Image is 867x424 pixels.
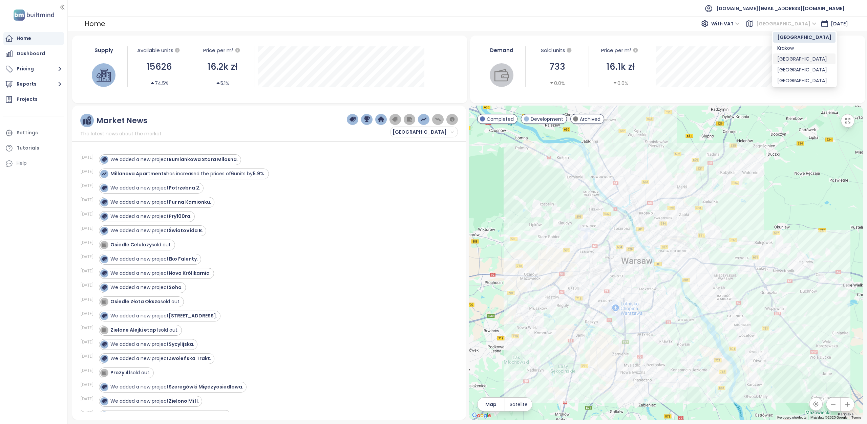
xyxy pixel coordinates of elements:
[487,115,514,123] span: Completed
[80,396,97,402] div: [DATE]
[102,200,106,204] img: icon
[580,115,600,123] span: Archived
[716,0,845,17] span: [DOMAIN_NAME][EMAIL_ADDRESS][DOMAIN_NAME]
[549,80,565,87] div: 0.0%
[110,270,211,277] div: We added a new project .
[851,416,861,419] a: Terms (opens in new tab)
[80,268,97,274] div: [DATE]
[80,382,97,388] div: [DATE]
[810,416,847,419] span: Map data ©2025 Google
[613,80,628,87] div: 0.0%
[102,157,106,162] img: icon
[773,53,836,64] div: Gdańsk
[777,44,831,52] div: Krakow
[102,285,106,290] img: icon
[592,60,649,74] div: 16.1k zł
[80,296,97,303] div: [DATE]
[102,299,106,304] img: icon
[102,356,106,361] img: icon
[169,355,210,362] strong: Zwoleńska Trakt
[392,116,398,122] img: price-tag-grey.png
[110,184,200,192] div: We added a new project .
[773,75,836,86] div: Łódź
[613,81,617,85] span: caret-down
[150,81,155,85] span: caret-up
[169,184,199,191] strong: Potrzebna 2
[102,271,106,275] img: icon
[17,34,31,43] div: Home
[253,170,265,177] strong: 5.9%
[169,341,193,348] strong: Sycylijska
[592,46,649,54] div: Price per m²
[80,353,97,359] div: [DATE]
[773,32,836,43] div: Warszawa
[3,62,64,76] button: Pricing
[17,49,45,58] div: Dashboard
[505,398,532,411] button: Satelite
[777,66,831,73] div: [GEOGRAPHIC_DATA]
[150,80,169,87] div: 74.5%
[102,256,106,261] img: icon
[85,18,105,30] div: Home
[110,199,211,206] div: We added a new project .
[169,227,202,234] strong: ŚwiatoVida B
[110,327,178,334] div: sold out.
[169,270,210,276] strong: Nova Królikarnia
[169,312,216,319] strong: [STREET_ADDRESS]
[3,157,64,170] div: Help
[216,80,229,87] div: 5.1%
[102,171,106,176] img: icon
[102,313,106,318] img: icon
[17,95,38,104] div: Projects
[110,241,172,248] div: sold out.
[80,282,97,288] div: [DATE]
[485,401,496,408] span: Map
[449,116,455,122] img: information-circle.png
[494,68,509,82] img: wallet
[3,32,64,45] a: Home
[777,77,831,84] div: [GEOGRAPHIC_DATA]
[549,81,554,85] span: caret-down
[102,384,106,389] img: icon
[529,60,585,74] div: 733
[80,254,97,260] div: [DATE]
[482,46,522,54] div: Demand
[102,242,106,247] img: icon
[169,398,198,404] strong: Zielono Mi II
[231,170,234,177] strong: 6
[102,342,106,347] img: icon
[110,284,183,291] div: We added a new project .
[529,46,585,54] div: Sold units
[110,241,152,248] strong: Osiedle Celulozy
[478,398,505,411] button: Map
[3,126,64,140] a: Settings
[131,46,187,54] div: Available units
[756,19,817,29] span: Warszawa
[421,116,427,122] img: price-increases.png
[777,55,831,63] div: [GEOGRAPHIC_DATA]
[3,93,64,106] a: Projects
[110,170,166,177] strong: Millanova Apartments
[110,369,130,376] strong: Prozy 41
[110,255,198,263] div: We added a new project .
[80,339,97,345] div: [DATE]
[84,46,124,54] div: Supply
[169,284,182,291] strong: Soho
[110,341,194,348] div: We added a new project .
[102,214,106,219] img: icon
[96,116,147,125] div: Market News
[80,240,97,246] div: [DATE]
[110,170,266,177] div: has increased the prices of units by .
[350,116,356,122] img: price-tag-dark-blue.png
[110,156,238,163] div: We added a new project .
[3,77,64,91] button: Reports
[80,197,97,203] div: [DATE]
[169,156,237,163] strong: Rumiankowa Stara Miłosna
[80,311,97,317] div: [DATE]
[364,116,370,122] img: trophy-dark-blue.png
[3,47,64,61] a: Dashboard
[80,410,97,416] div: [DATE]
[470,411,493,420] img: Google
[510,401,528,408] span: Satelite
[169,199,210,205] strong: Pur na Kamionku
